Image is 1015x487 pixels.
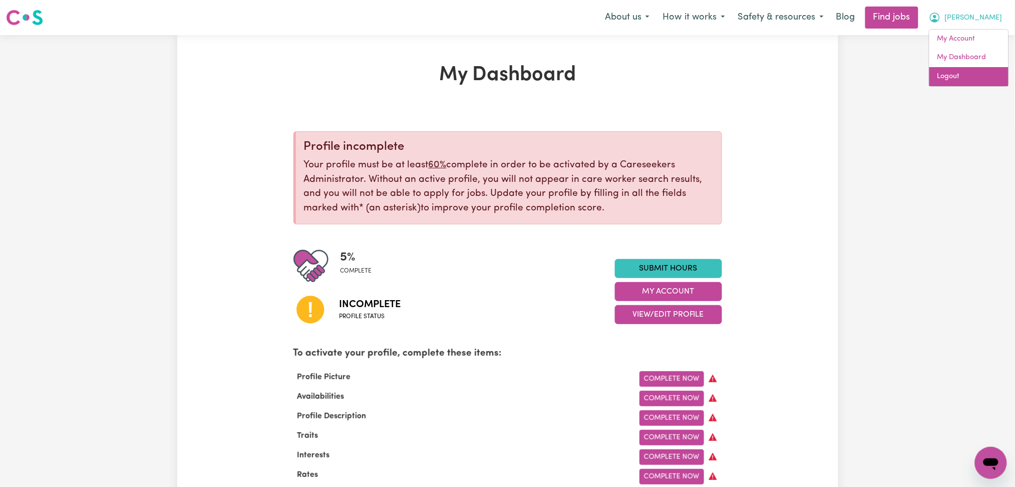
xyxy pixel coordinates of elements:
[6,6,43,29] a: Careseekers logo
[341,267,372,276] span: complete
[945,13,1002,24] span: [PERSON_NAME]
[341,249,372,267] span: 5 %
[360,203,421,213] span: an asterisk
[615,259,722,278] a: Submit Hours
[929,48,1008,67] a: My Dashboard
[615,282,722,301] button: My Account
[922,7,1009,28] button: My Account
[929,30,1008,49] a: My Account
[293,451,334,459] span: Interests
[656,7,732,28] button: How it works
[293,347,722,361] p: To activate your profile, complete these items:
[304,140,714,154] div: Profile incomplete
[830,7,861,29] a: Blog
[340,312,401,321] span: Profile status
[304,158,714,216] p: Your profile must be at least complete in order to be activated by a Careseekers Administrator. W...
[6,9,43,27] img: Careseekers logo
[293,393,349,401] span: Availabilities
[929,67,1008,86] a: Logout
[293,373,355,381] span: Profile Picture
[929,29,1009,87] div: My Account
[865,7,918,29] a: Find jobs
[615,305,722,324] button: View/Edit Profile
[639,430,704,445] a: Complete Now
[639,410,704,426] a: Complete Now
[639,391,704,406] a: Complete Now
[293,471,322,479] span: Rates
[975,447,1007,479] iframe: Button to launch messaging window
[598,7,656,28] button: About us
[341,249,380,284] div: Profile completeness: 5%
[429,160,447,170] u: 60%
[732,7,830,28] button: Safety & resources
[639,449,704,465] a: Complete Now
[293,432,322,440] span: Traits
[639,371,704,387] a: Complete Now
[293,63,722,87] h1: My Dashboard
[639,469,704,484] a: Complete Now
[340,297,401,312] span: Incomplete
[293,412,371,420] span: Profile Description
